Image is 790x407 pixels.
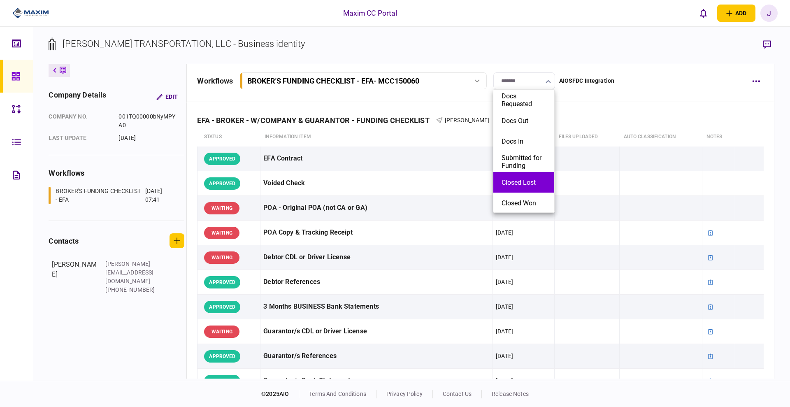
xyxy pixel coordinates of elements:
[502,92,546,108] button: Docs Requested
[502,199,546,207] button: Closed Won
[502,137,546,145] button: Docs In
[502,117,546,125] button: Docs Out
[502,154,546,170] button: Submitted for Funding
[502,179,546,186] button: Closed Lost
